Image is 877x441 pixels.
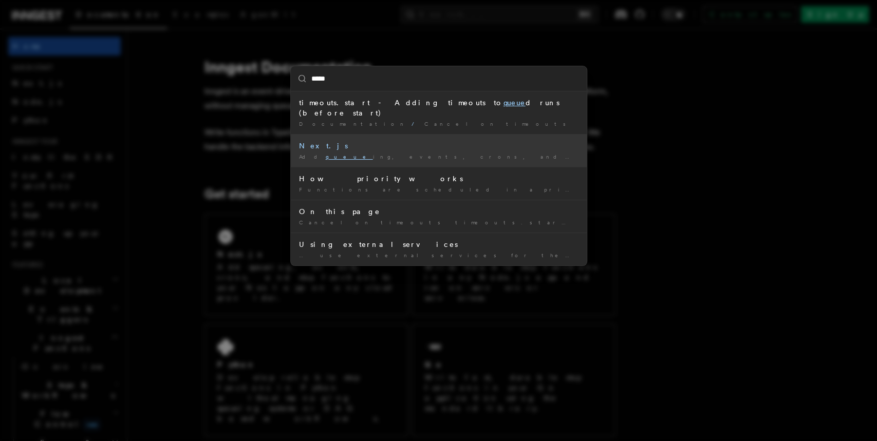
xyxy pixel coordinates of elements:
[299,186,579,194] div: Functions are scheduled in a priority based on the …
[299,141,579,151] div: Next.js
[299,206,579,217] div: On this page
[326,154,373,160] mark: queue
[299,121,407,127] span: Documentation
[424,121,572,127] span: Cancel on timeouts
[299,174,579,184] div: How priority works
[503,99,526,107] mark: queue
[299,153,579,161] div: Add ing, events, crons, and step functions to your Next …
[299,219,579,226] div: Cancel on timeouts timeouts.start - Adding timeouts to d runs …
[299,252,579,259] div: … use external services for the and state store, and …
[412,121,420,127] span: /
[299,98,579,118] div: timeouts.start - Adding timeouts to d runs (before start)
[299,239,579,250] div: Using external services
